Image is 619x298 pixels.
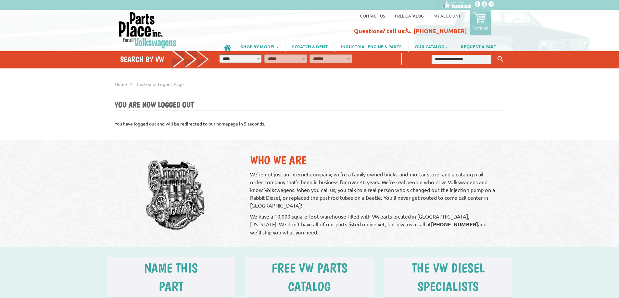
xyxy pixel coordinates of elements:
[391,279,505,294] h5: Specialists
[253,279,366,294] h5: catalog
[335,41,408,52] a: INDUSTRIAL ENGINE & PARTS
[114,260,228,276] h5: Name this
[409,41,454,52] a: OUR CATALOG
[434,13,461,18] a: My Account
[496,54,505,65] button: Keyword Search
[115,81,127,87] a: Home
[431,221,478,228] strong: [PHONE_NUMBER]
[137,81,184,87] span: Customer logout page
[395,13,424,18] a: Free Catalog
[391,260,505,276] h5: The VW Diesel
[234,41,285,52] a: SHOP BY MODEL
[474,26,488,31] p: 0 items
[250,212,498,236] p: We have a 10,000 square foot warehouse filled with VW parts located in [GEOGRAPHIC_DATA], [US_STA...
[454,41,503,52] a: REQUEST A PART
[115,120,504,127] p: You have logged out and will be redirected to our homepage in 5 seconds.
[250,170,498,209] p: We're not just an internet company; we're a family owned bricks-and-mortar store, and a catalog m...
[250,153,498,167] h2: Who We Are
[115,100,504,111] h1: You are now logged out
[118,11,177,49] img: Parts Place Inc!
[114,279,228,294] h5: part
[470,10,491,35] a: 0 items
[360,13,385,18] a: Contact us
[120,54,209,64] h4: Search by VW
[285,41,334,52] a: SCRATCH & DENT
[253,260,366,276] h5: free vw parts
